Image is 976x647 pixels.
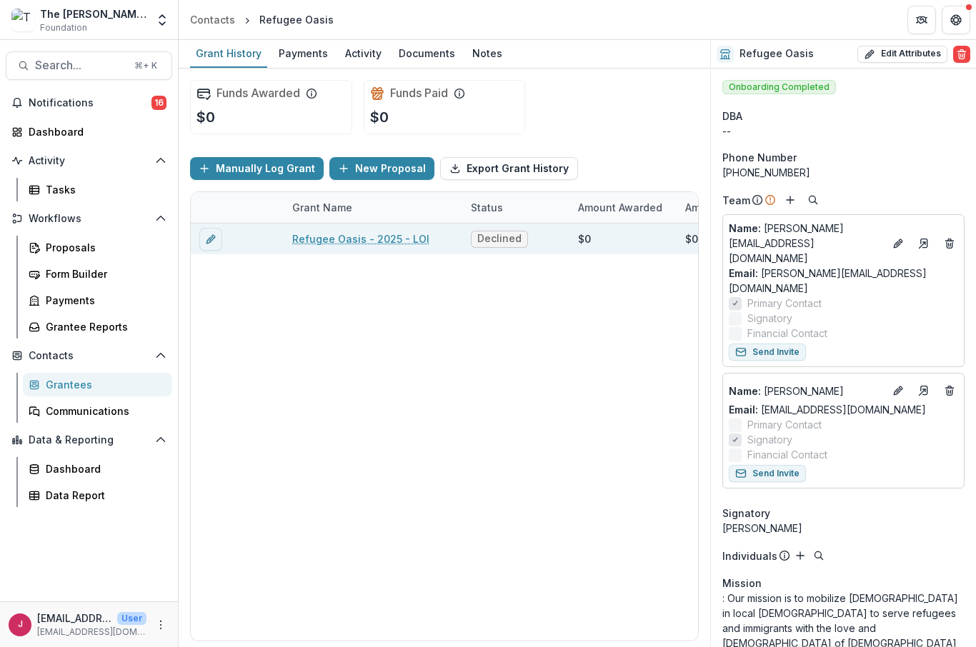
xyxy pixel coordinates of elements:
[722,124,965,139] div: --
[23,399,172,423] a: Communications
[29,350,149,362] span: Contacts
[23,457,172,481] a: Dashboard
[46,461,161,476] div: Dashboard
[46,240,161,255] div: Proposals
[23,262,172,286] a: Form Builder
[907,6,936,34] button: Partners
[729,383,884,398] p: [PERSON_NAME]
[569,192,677,223] div: Amount Awarded
[40,21,87,34] span: Foundation
[35,59,126,72] span: Search...
[722,109,742,124] span: DBA
[190,157,324,180] button: Manually Log Grant
[722,150,797,165] span: Phone Number
[6,207,172,230] button: Open Workflows
[722,165,965,180] div: [PHONE_NUMBER]
[722,548,777,563] p: Individuals
[810,547,827,564] button: Search
[440,157,578,180] button: Export Grant History
[6,91,172,114] button: Notifications16
[953,46,970,63] button: Delete
[722,576,762,591] span: Mission
[747,296,822,311] span: Primary Contact
[23,178,172,201] a: Tasks
[890,235,907,252] button: Edit
[46,377,161,392] div: Grantees
[329,157,434,180] button: New Proposal
[29,124,161,139] div: Dashboard
[393,43,461,64] div: Documents
[722,506,770,521] span: Signatory
[722,193,750,208] p: Team
[37,611,111,626] p: [EMAIL_ADDRESS][DOMAIN_NAME]
[722,80,836,94] span: Onboarding Completed
[912,232,935,255] a: Go to contact
[462,192,569,223] div: Status
[184,9,241,30] a: Contacts
[393,40,461,68] a: Documents
[23,373,172,396] a: Grantees
[199,228,222,251] button: edit
[6,149,172,172] button: Open Activity
[677,192,784,223] div: Amount Paid
[23,289,172,312] a: Payments
[477,233,522,245] span: Declined
[740,48,814,60] h2: Refugee Oasis
[23,315,172,338] a: Grantee Reports
[292,231,429,246] a: Refugee Oasis - 2025 - LOI
[729,402,926,417] a: Email: [EMAIL_ADDRESS][DOMAIN_NAME]
[152,616,169,633] button: More
[46,488,161,503] div: Data Report
[117,612,146,625] p: User
[747,447,827,462] span: Financial Contact
[339,40,387,68] a: Activity
[941,235,958,252] button: Deletes
[29,434,149,446] span: Data & Reporting
[6,344,172,367] button: Open Contacts
[131,58,160,74] div: ⌘ + K
[747,432,792,447] span: Signatory
[729,343,806,361] button: Send Invite
[722,521,965,536] div: [PERSON_NAME]
[23,236,172,259] a: Proposals
[40,6,146,21] div: The [PERSON_NAME] Foundation
[890,382,907,399] button: Edit
[729,221,884,266] p: [PERSON_NAME][EMAIL_ADDRESS][DOMAIN_NAME]
[196,106,215,128] p: $0
[729,385,761,397] span: Name :
[912,379,935,402] a: Go to contact
[729,221,884,266] a: Name: [PERSON_NAME][EMAIL_ADDRESS][DOMAIN_NAME]
[18,620,23,629] div: jcline@bolickfoundation.org
[462,200,512,215] div: Status
[29,213,149,225] span: Workflows
[467,40,508,68] a: Notes
[259,12,334,27] div: Refugee Oasis
[46,293,161,308] div: Payments
[46,319,161,334] div: Grantee Reports
[729,383,884,398] a: Name: [PERSON_NAME]
[29,155,149,167] span: Activity
[942,6,970,34] button: Get Help
[729,222,761,234] span: Name :
[151,96,166,110] span: 16
[152,6,172,34] button: Open entity switcher
[190,43,267,64] div: Grant History
[37,626,146,638] p: [EMAIL_ADDRESS][DOMAIN_NAME]
[569,200,671,215] div: Amount Awarded
[857,46,947,63] button: Edit Attributes
[747,326,827,341] span: Financial Contact
[747,311,792,326] span: Signatory
[190,12,235,27] div: Contacts
[792,547,809,564] button: Add
[578,231,591,246] div: $0
[941,382,958,399] button: Deletes
[273,40,334,68] a: Payments
[284,200,361,215] div: Grant Name
[805,191,822,209] button: Search
[46,266,161,281] div: Form Builder
[339,43,387,64] div: Activity
[284,192,462,223] div: Grant Name
[273,43,334,64] div: Payments
[11,9,34,31] img: The Bolick Foundation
